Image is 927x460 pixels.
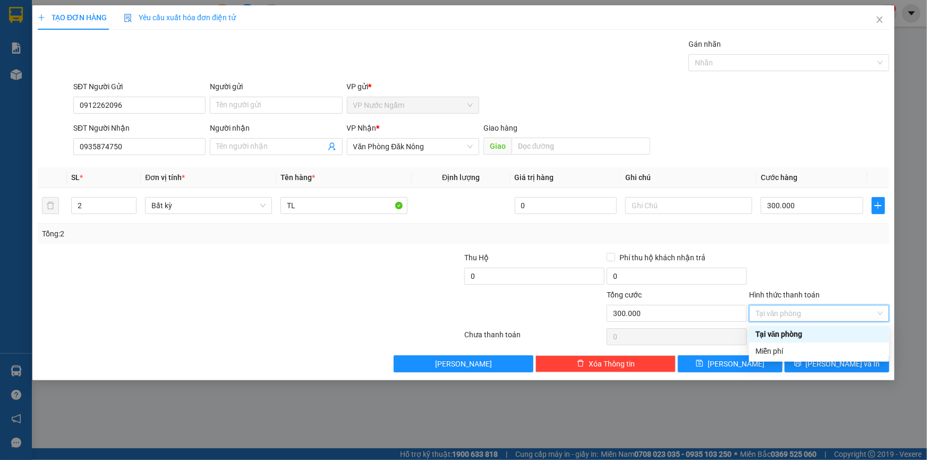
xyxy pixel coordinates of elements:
th: Ghi chú [621,167,756,188]
input: 0 [515,197,617,214]
span: Bất kỳ [151,198,266,214]
input: VD: Bàn, Ghế [280,197,407,214]
span: Tại văn phòng [755,305,883,321]
span: printer [794,360,802,368]
div: SĐT Người Nhận [73,122,206,134]
span: delete [577,360,584,368]
span: SL [71,173,80,182]
div: SĐT Người Gửi [73,81,206,92]
span: Tổng cước [607,291,642,299]
span: [PERSON_NAME] [435,358,492,370]
button: delete [42,197,59,214]
span: plus [872,201,885,210]
span: close [875,15,884,24]
input: Ghi Chú [625,197,752,214]
span: Văn Phòng Đăk Nông [353,139,473,155]
button: printer[PERSON_NAME] và In [785,355,889,372]
img: icon [124,14,132,22]
span: Giá trị hàng [515,173,554,182]
span: VP Nước Ngầm [353,97,473,113]
button: [PERSON_NAME] [394,355,534,372]
span: Giao [483,138,512,155]
span: Xóa Thông tin [589,358,635,370]
div: Miễn phí [755,345,883,357]
span: user-add [328,142,336,151]
div: Chưa thanh toán [464,329,606,347]
button: Close [865,5,895,35]
span: plus [38,14,45,21]
span: Định lượng [442,173,480,182]
div: Tại văn phòng [755,328,883,340]
span: Thu Hộ [464,253,489,262]
div: Người nhận [210,122,342,134]
button: save[PERSON_NAME] [678,355,783,372]
label: Hình thức thanh toán [749,291,820,299]
label: Gán nhãn [688,40,721,48]
span: Yêu cầu xuất hóa đơn điện tử [124,13,236,22]
button: deleteXóa Thông tin [535,355,676,372]
span: Đơn vị tính [145,173,185,182]
div: Tổng: 2 [42,228,358,240]
span: Phí thu hộ khách nhận trả [615,252,710,263]
span: Giao hàng [483,124,517,132]
div: Người gửi [210,81,342,92]
span: [PERSON_NAME] [708,358,764,370]
span: save [696,360,703,368]
span: TẠO ĐƠN HÀNG [38,13,107,22]
div: VP gửi [347,81,479,92]
input: Dọc đường [512,138,650,155]
span: [PERSON_NAME] và In [806,358,880,370]
button: plus [872,197,885,214]
span: Cước hàng [761,173,797,182]
span: Tên hàng [280,173,315,182]
span: VP Nhận [347,124,377,132]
